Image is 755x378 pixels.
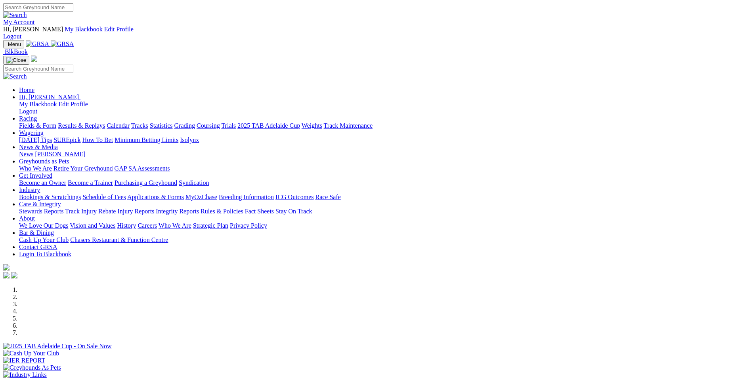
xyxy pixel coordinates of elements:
a: 2025 TAB Adelaide Cup [237,122,300,129]
a: Fields & Form [19,122,56,129]
a: Wagering [19,129,44,136]
img: twitter.svg [11,272,17,278]
a: Fact Sheets [245,208,274,215]
a: Integrity Reports [156,208,199,215]
a: Bookings & Scratchings [19,194,81,200]
a: Bar & Dining [19,229,54,236]
a: How To Bet [82,136,113,143]
span: Hi, [PERSON_NAME] [19,94,79,100]
a: Logout [19,108,37,115]
div: Greyhounds as Pets [19,165,752,172]
input: Search [3,3,73,12]
a: Privacy Policy [230,222,267,229]
a: We Love Our Dogs [19,222,68,229]
a: Cash Up Your Club [19,236,69,243]
a: Track Maintenance [324,122,373,129]
a: About [19,215,35,222]
a: Become a Trainer [68,179,113,186]
img: 2025 TAB Adelaide Cup - On Sale Now [3,343,112,350]
img: Close [6,57,26,63]
div: Bar & Dining [19,236,752,244]
a: ICG Outcomes [275,194,313,200]
button: Toggle navigation [3,40,24,48]
a: Edit Profile [59,101,88,107]
a: Applications & Forms [127,194,184,200]
a: GAP SA Assessments [115,165,170,172]
span: Hi, [PERSON_NAME] [3,26,63,33]
a: Track Injury Rebate [65,208,116,215]
a: Become an Owner [19,179,66,186]
a: BlkBook [3,48,28,55]
a: Race Safe [315,194,340,200]
a: SUREpick [54,136,80,143]
a: Contact GRSA [19,244,57,250]
a: Logout [3,33,21,40]
a: Login To Blackbook [19,251,71,257]
a: Statistics [150,122,173,129]
input: Search [3,65,73,73]
a: Home [19,86,34,93]
a: Grading [174,122,195,129]
a: Racing [19,115,37,122]
img: IER REPORT [3,357,45,364]
a: Calendar [107,122,130,129]
img: facebook.svg [3,272,10,278]
div: Industry [19,194,752,201]
img: Cash Up Your Club [3,350,59,357]
div: Hi, [PERSON_NAME] [19,101,752,115]
img: logo-grsa-white.png [31,56,37,62]
a: MyOzChase [185,194,217,200]
a: Greyhounds as Pets [19,158,69,165]
a: Stewards Reports [19,208,63,215]
a: Injury Reports [117,208,154,215]
a: Retire Your Greyhound [54,165,113,172]
img: Greyhounds As Pets [3,364,61,371]
img: Search [3,73,27,80]
div: About [19,222,752,229]
img: GRSA [26,40,49,48]
a: News & Media [19,144,58,150]
a: My Blackbook [19,101,57,107]
span: Menu [8,41,21,47]
img: logo-grsa-white.png [3,264,10,271]
a: Get Involved [19,172,52,179]
a: Strategic Plan [193,222,228,229]
button: Toggle navigation [3,56,29,65]
a: Minimum Betting Limits [115,136,178,143]
a: Industry [19,186,40,193]
a: Vision and Values [70,222,115,229]
a: Chasers Restaurant & Function Centre [70,236,168,243]
a: My Blackbook [65,26,103,33]
div: News & Media [19,151,752,158]
div: My Account [3,26,752,40]
a: Careers [138,222,157,229]
div: Get Involved [19,179,752,186]
img: Search [3,12,27,19]
a: Edit Profile [104,26,134,33]
a: Isolynx [180,136,199,143]
a: Syndication [179,179,209,186]
div: Racing [19,122,752,129]
a: History [117,222,136,229]
span: BlkBook [5,48,28,55]
a: [PERSON_NAME] [35,151,85,157]
a: Who We Are [159,222,191,229]
a: Schedule of Fees [82,194,126,200]
img: GRSA [51,40,74,48]
a: Stay On Track [275,208,312,215]
a: Tracks [131,122,148,129]
a: Rules & Policies [201,208,243,215]
a: News [19,151,33,157]
a: Hi, [PERSON_NAME] [19,94,80,100]
a: My Account [3,19,35,25]
a: Weights [302,122,322,129]
a: Care & Integrity [19,201,61,207]
a: Who We Are [19,165,52,172]
div: Wagering [19,136,752,144]
a: [DATE] Tips [19,136,52,143]
a: Results & Replays [58,122,105,129]
a: Trials [221,122,236,129]
a: Purchasing a Greyhound [115,179,177,186]
div: Care & Integrity [19,208,752,215]
a: Coursing [197,122,220,129]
